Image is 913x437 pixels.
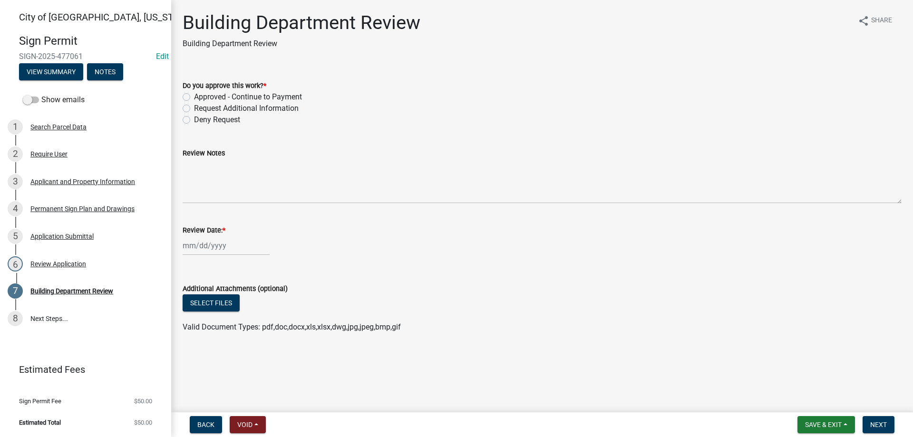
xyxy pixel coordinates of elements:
label: Show emails [23,94,85,106]
h1: Building Department Review [183,11,420,34]
span: $50.00 [134,419,152,426]
span: Void [237,421,253,428]
span: City of [GEOGRAPHIC_DATA], [US_STATE] [19,11,192,23]
div: Building Department Review [30,288,113,294]
button: Back [190,416,222,433]
span: Share [871,15,892,27]
div: 7 [8,283,23,299]
label: Do you approve this work? [183,83,266,89]
button: shareShare [850,11,900,30]
div: Review Application [30,261,86,267]
i: share [858,15,869,27]
wm-modal-confirm: Summary [19,68,83,76]
span: Estimated Total [19,419,61,426]
button: Select files [183,294,240,311]
div: 4 [8,201,23,216]
div: 3 [8,174,23,189]
label: Request Additional Information [194,103,299,114]
label: Review Notes [183,150,225,157]
div: 8 [8,311,23,326]
p: Building Department Review [183,38,420,49]
h4: Sign Permit [19,34,164,48]
label: Deny Request [194,114,240,126]
div: 2 [8,146,23,162]
div: Applicant and Property Information [30,178,135,185]
wm-modal-confirm: Notes [87,68,123,76]
button: Save & Exit [797,416,855,433]
a: Edit [156,52,169,61]
label: Approved - Continue to Payment [194,91,302,103]
span: Save & Exit [805,421,842,428]
button: Void [230,416,266,433]
label: Review Date: [183,227,225,234]
label: Additional Attachments (optional) [183,286,288,292]
span: $50.00 [134,398,152,404]
div: Require User [30,151,68,157]
span: Sign Permit Fee [19,398,61,404]
input: mm/dd/yyyy [183,236,270,255]
div: Application Submittal [30,233,94,240]
div: 1 [8,119,23,135]
div: 6 [8,256,23,272]
wm-modal-confirm: Edit Application Number [156,52,169,61]
button: View Summary [19,63,83,80]
span: Next [870,421,887,428]
button: Next [863,416,894,433]
span: SIGN-2025-477061 [19,52,152,61]
div: 5 [8,229,23,244]
span: Back [197,421,214,428]
span: Valid Document Types: pdf,doc,docx,xls,xlsx,dwg,jpg,jpeg,bmp,gif [183,322,401,331]
button: Notes [87,63,123,80]
div: Search Parcel Data [30,124,87,130]
a: Estimated Fees [8,360,156,379]
div: Permanent Sign Plan and Drawings [30,205,135,212]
